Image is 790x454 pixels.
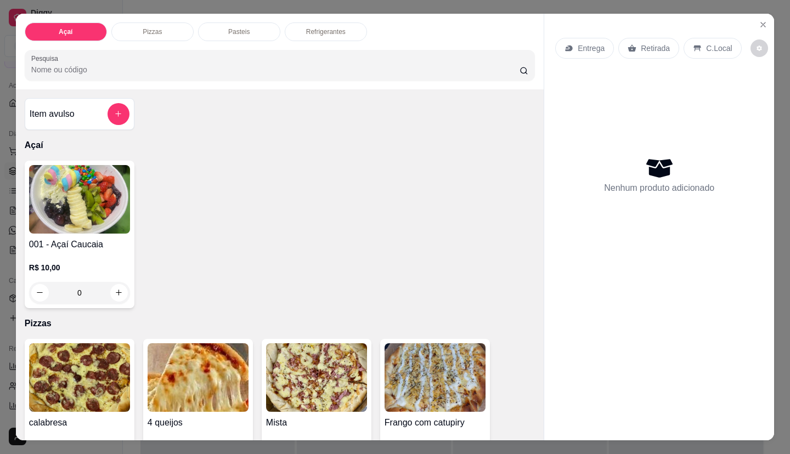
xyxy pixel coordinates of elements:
[143,27,162,36] p: Pizzas
[29,165,130,234] img: product-image
[385,440,486,451] p: R$ 27,00
[706,43,732,54] p: C.Local
[29,343,130,412] img: product-image
[59,27,72,36] p: Açaí
[578,43,605,54] p: Entrega
[148,343,249,412] img: product-image
[266,343,367,412] img: product-image
[604,181,714,195] p: Nenhum produto adicionado
[266,416,367,429] h4: Mista
[30,107,75,121] h4: Item avulso
[385,416,486,429] h4: Frango com catupiry
[29,440,130,451] p: R$ 24,99
[29,262,130,273] p: R$ 10,00
[641,43,670,54] p: Retirada
[266,440,367,451] p: R$ 24,99
[31,54,62,63] label: Pesquisa
[385,343,486,412] img: product-image
[228,27,250,36] p: Pasteis
[148,416,249,429] h4: 4 queijos
[25,317,535,330] p: Pizzas
[148,440,249,451] p: R$ 24,99
[754,16,772,33] button: Close
[751,39,768,57] button: decrease-product-quantity
[108,103,129,125] button: add-separate-item
[31,64,520,75] input: Pesquisa
[29,238,130,251] h4: 001 - Açaí Caucaia
[29,416,130,429] h4: calabresa
[25,139,535,152] p: Açaí
[306,27,346,36] p: Refrigerantes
